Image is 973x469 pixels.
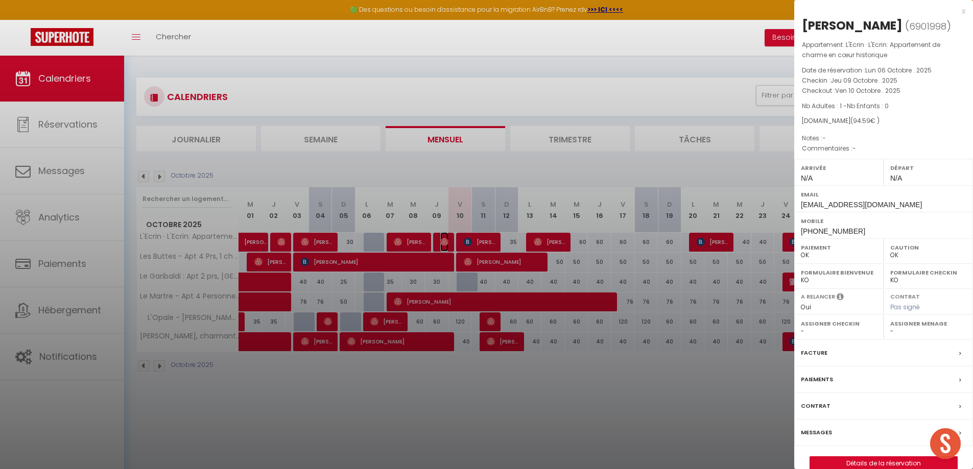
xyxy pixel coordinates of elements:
[801,318,877,329] label: Assigner Checkin
[822,134,826,142] span: -
[837,292,844,304] i: Sélectionner OUI si vous souhaiter envoyer les séquences de messages post-checkout
[801,174,813,182] span: N/A
[801,227,865,235] span: [PHONE_NUMBER]
[909,20,946,33] span: 6901998
[802,133,965,143] p: Notes :
[890,292,920,299] label: Contrat
[802,40,965,60] p: Appartement :
[890,267,966,278] label: Formulaire Checkin
[905,19,951,33] span: ( )
[801,163,877,173] label: Arrivée
[890,303,920,311] span: Pas signé
[802,40,940,59] span: L'Ecrin · L'Ecrin: Appartement de charme en cœur historique
[890,242,966,253] label: Caution
[835,86,900,95] span: Ven 10 Octobre . 2025
[801,348,827,358] label: Facture
[801,189,966,200] label: Email
[801,374,833,385] label: Paiements
[850,116,880,125] span: ( € )
[801,292,835,301] label: A relancer
[852,144,856,153] span: -
[853,116,870,125] span: 94.59
[930,428,961,459] div: Ouvrir le chat
[794,5,965,17] div: x
[801,216,966,226] label: Mobile
[890,163,966,173] label: Départ
[890,174,902,182] span: N/A
[830,76,897,85] span: Jeu 09 Octobre . 2025
[801,427,832,438] label: Messages
[802,86,965,96] p: Checkout :
[801,401,830,411] label: Contrat
[802,116,965,126] div: [DOMAIN_NAME]
[890,318,966,329] label: Assigner Menage
[802,76,965,86] p: Checkin :
[802,102,889,110] span: Nb Adultes : 1 -
[802,17,903,34] div: [PERSON_NAME]
[865,66,932,75] span: Lun 06 Octobre . 2025
[801,242,877,253] label: Paiement
[801,267,877,278] label: Formulaire Bienvenue
[802,143,965,154] p: Commentaires :
[801,201,922,209] span: [EMAIL_ADDRESS][DOMAIN_NAME]
[847,102,889,110] span: Nb Enfants : 0
[802,65,965,76] p: Date de réservation :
